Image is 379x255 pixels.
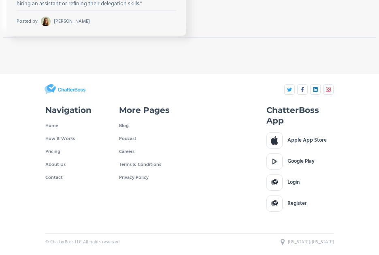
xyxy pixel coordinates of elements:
div: Posted by [17,18,38,25]
a: Terms & Conditions [119,158,161,171]
h4: Navigation [45,105,92,115]
div: [PERSON_NAME] [54,18,90,25]
div: Apple App Store [287,136,327,144]
div: © ChatterBoss LLC All rights reserved [45,239,119,245]
a: Podcast [119,132,183,145]
h4: More Pages [119,105,170,115]
a: Login [266,174,330,191]
a: Contact [45,171,63,184]
a: Blog [119,119,129,132]
a: Careers [119,145,134,158]
div: Login [287,178,300,187]
a: Pricing [45,145,60,158]
a: Google Play [266,153,330,170]
a: Home [45,119,58,132]
a: Register [266,195,330,212]
iframe: Drift Widget Chat Controller [339,215,369,245]
a: Apple App Store [266,132,330,149]
div: [US_STATE], [US_STATE] [288,239,334,245]
a: About Us [45,158,66,171]
a: How It Works [45,132,75,145]
img: Valerie Trapunsky [41,17,51,26]
div: Register [287,200,307,208]
div: Google Play [287,157,315,166]
a: Privacy Policy [119,171,149,184]
h4: ChatterBoss App [266,105,330,126]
